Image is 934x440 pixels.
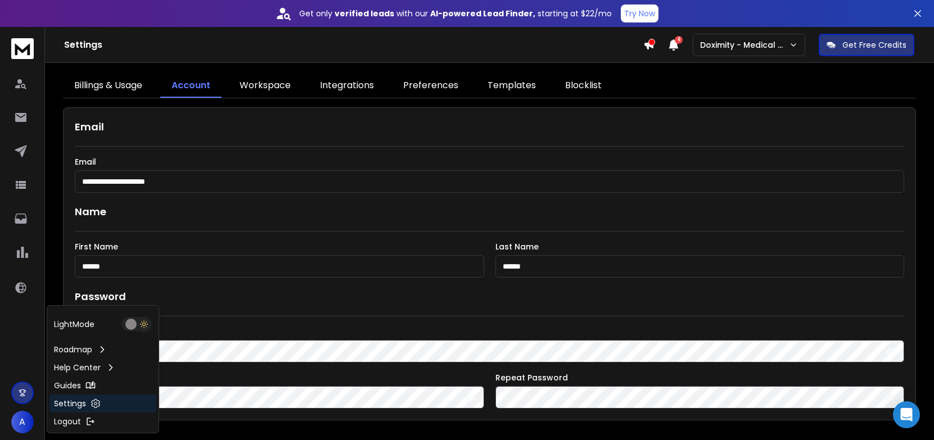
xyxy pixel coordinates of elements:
[63,74,154,98] a: Billings & Usage
[299,8,612,19] p: Get only with our starting at $22/mo
[54,319,94,330] p: Light Mode
[11,411,34,433] button: A
[160,74,222,98] a: Account
[11,38,34,59] img: logo
[49,377,156,394] a: Guides
[700,39,789,51] p: Doximity - Medical Affairs
[54,398,86,409] p: Settings
[75,204,904,220] h1: Name
[75,119,904,135] h1: Email
[893,401,920,428] div: Open Intercom Messenger
[75,158,904,166] label: Email
[54,362,101,373] p: Help Center
[75,328,904,335] label: Current Password
[621,4,658,22] button: Try Now
[495,243,905,251] label: Last Name
[75,374,484,382] label: New Password
[335,8,394,19] strong: verified leads
[49,394,156,412] a: Settings
[819,34,914,56] button: Get Free Credits
[64,38,643,52] h1: Settings
[49,341,156,359] a: Roadmap
[392,74,470,98] a: Preferences
[842,39,906,51] p: Get Free Credits
[54,380,81,391] p: Guides
[75,289,126,305] h1: Password
[675,36,683,44] span: 6
[75,243,484,251] label: First Name
[49,359,156,377] a: Help Center
[495,374,905,382] label: Repeat Password
[554,74,613,98] a: Blocklist
[228,74,302,98] a: Workspace
[54,344,92,355] p: Roadmap
[624,8,655,19] p: Try Now
[309,74,385,98] a: Integrations
[54,416,81,427] p: Logout
[430,8,535,19] strong: AI-powered Lead Finder,
[476,74,547,98] a: Templates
